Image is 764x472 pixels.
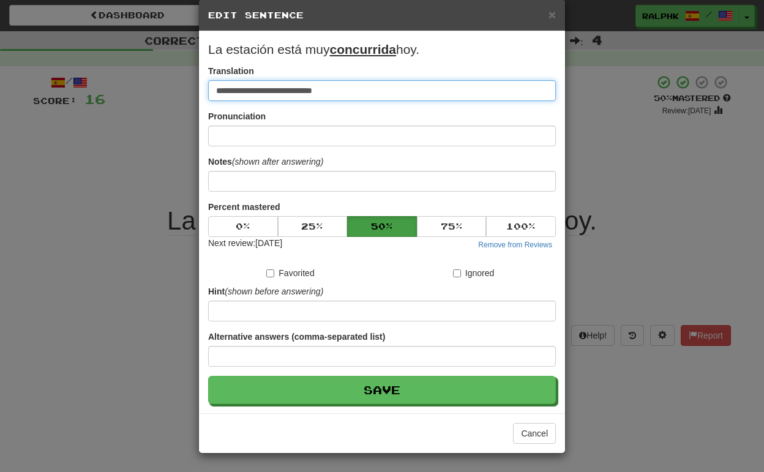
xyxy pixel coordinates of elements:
[453,267,494,279] label: Ignored
[486,216,556,237] button: 100%
[208,40,556,59] p: La estación está muy hoy.
[208,216,278,237] button: 0%
[208,110,266,122] label: Pronunciation
[208,376,556,404] button: Save
[208,9,556,21] h5: Edit Sentence
[225,287,323,296] em: (shown before answering)
[208,285,323,298] label: Hint
[549,7,556,21] span: ×
[208,201,280,213] label: Percent mastered
[232,157,323,167] em: (shown after answering)
[266,267,314,279] label: Favorited
[208,237,282,252] div: Next review: [DATE]
[278,216,348,237] button: 25%
[208,331,385,343] label: Alternative answers (comma-separated list)
[329,42,396,56] u: concurrida
[347,216,417,237] button: 50%
[549,8,556,21] button: Close
[417,216,487,237] button: 75%
[208,65,254,77] label: Translation
[208,216,556,237] div: Percent mastered
[513,423,556,444] button: Cancel
[453,269,461,277] input: Ignored
[474,238,556,252] button: Remove from Reviews
[208,155,323,168] label: Notes
[266,269,274,277] input: Favorited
